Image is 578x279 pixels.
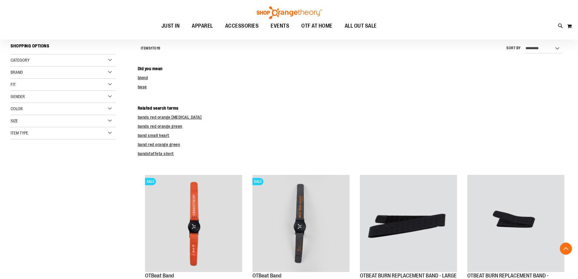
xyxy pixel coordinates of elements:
[145,175,242,273] a: OTBeat BandSALE
[252,273,281,279] a: OTBeat Band
[301,19,333,33] span: OTF AT HOME
[467,175,564,272] img: OTBEAT BURN REPLACEMENT BAND - SMALL
[11,131,28,135] span: Item Type
[145,178,156,185] span: SALE
[138,142,180,147] a: band red orange green
[11,70,23,75] span: Brand
[192,19,213,33] span: APPAREL
[345,19,377,33] span: ALL OUT SALE
[11,94,25,99] span: Gender
[138,66,567,72] dt: Did you mean
[271,19,289,33] span: EVENTS
[360,175,457,272] img: OTBEAT BURN REPLACEMENT BAND - LARGE
[138,84,147,89] a: base
[506,46,521,51] label: Sort By
[11,118,18,123] span: Size
[560,243,572,255] button: Back To Top
[11,58,29,63] span: Category
[256,6,323,19] img: Shop Orangetheory
[161,19,180,33] span: JUST IN
[141,44,161,53] h2: Items to
[225,19,259,33] span: ACCESSORIES
[157,46,161,50] span: 19
[138,133,169,138] a: band small heart
[11,106,23,111] span: Color
[252,175,350,273] a: OTBeat BandSALE
[467,175,564,273] a: OTBEAT BURN REPLACEMENT BAND - SMALL
[151,46,152,50] span: 1
[138,105,567,111] dt: Related search terms
[252,178,263,185] span: SALE
[11,41,116,54] strong: Shopping Options
[360,175,457,273] a: OTBEAT BURN REPLACEMENT BAND - LARGE
[138,75,148,80] a: blend
[145,273,174,279] a: OTBeat Band
[145,175,242,272] img: OTBeat Band
[252,175,350,272] img: OTBeat Band
[138,115,202,120] a: bands red orange [MEDICAL_DATA]
[11,82,16,87] span: Fit
[138,124,182,129] a: bands red orange green
[360,273,457,279] a: OTBEAT BURN REPLACEMENT BAND - LARGE
[138,151,174,156] a: bandstaffeta short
